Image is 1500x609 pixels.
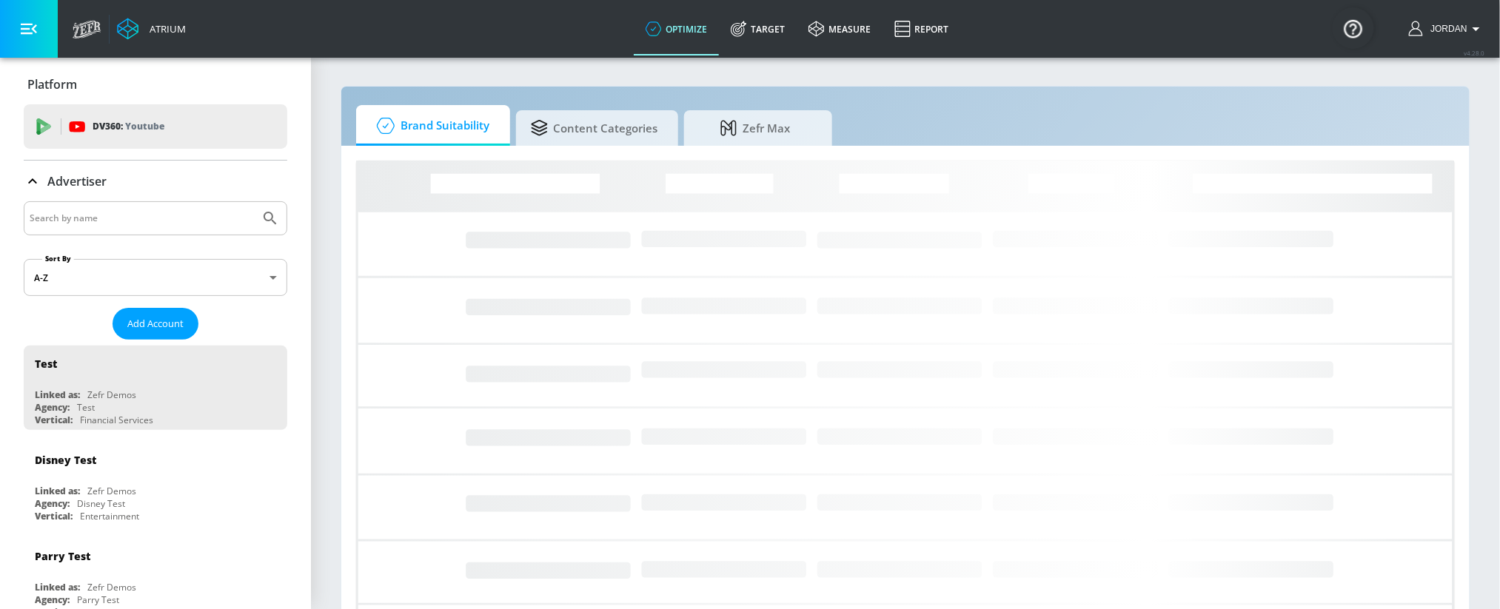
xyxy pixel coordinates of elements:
div: Vertical: [35,510,73,522]
div: Parry Test [35,549,90,563]
div: Test [77,401,95,414]
span: Add Account [127,315,184,332]
div: Vertical: [35,414,73,426]
div: Zefr Demos [87,388,136,401]
div: Agency: [35,593,70,606]
div: Linked as: [35,485,80,497]
label: Sort By [42,254,74,263]
span: v 4.28.0 [1464,49,1485,57]
div: Disney Test [35,453,96,467]
div: Agency: [35,497,70,510]
a: Atrium [117,18,186,40]
div: Financial Services [80,414,153,426]
p: DV360: [93,118,164,135]
div: Disney TestLinked as:Zefr DemosAgency:Disney TestVertical:Entertainment [24,442,287,526]
span: Brand Suitability [371,108,489,144]
p: Advertiser [47,173,107,189]
div: Entertainment [80,510,139,522]
span: login as: jordan.patrick@zefr.com [1425,24,1467,34]
div: Test [35,357,57,371]
a: optimize [634,2,719,55]
div: Atrium [144,22,186,36]
span: Content Categories [531,110,657,146]
div: Linked as: [35,388,80,401]
div: Zefr Demos [87,581,136,593]
div: Platform [24,64,287,105]
button: Add Account [113,308,198,340]
div: Zefr Demos [87,485,136,497]
div: Disney Test [77,497,125,510]
button: Open Resource Center [1333,7,1374,49]
button: Jordan [1409,20,1485,38]
div: Parry Test [77,593,119,606]
div: DV360: Youtube [24,104,287,149]
a: Target [719,2,797,55]
div: TestLinked as:Zefr DemosAgency:TestVertical:Financial Services [24,346,287,430]
span: Zefr Max [699,110,811,146]
a: Report [883,2,960,55]
div: Linked as: [35,581,80,593]
a: measure [797,2,883,55]
div: A-Z [24,259,287,296]
p: Platform [27,76,77,92]
input: Search by name [30,209,254,228]
p: Youtube [125,118,164,134]
div: Agency: [35,401,70,414]
div: Advertiser [24,161,287,202]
